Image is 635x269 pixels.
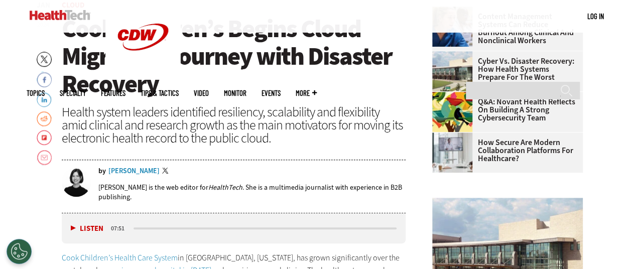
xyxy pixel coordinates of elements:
a: abstract illustration of a tree [432,92,477,100]
a: care team speaks with physician over conference call [432,132,477,141]
a: Log in [587,12,604,21]
a: MonITor [224,89,246,97]
img: abstract illustration of a tree [432,92,472,132]
a: Tips & Tactics [141,89,179,97]
a: How Secure Are Modern Collaboration Platforms for Healthcare? [432,139,577,163]
a: Cook Children’s Health Care System [62,252,178,263]
button: Listen [71,225,103,232]
div: Health system leaders identified resiliency, scalability and flexibility amid clinical and resear... [62,105,406,145]
a: Twitter [162,168,171,176]
div: duration [109,224,132,233]
a: Video [194,89,209,97]
div: User menu [587,11,604,22]
a: Features [101,89,125,97]
a: [PERSON_NAME] [108,168,160,175]
div: media player [62,213,406,243]
button: Open Preferences [7,239,32,264]
img: Home [30,10,90,20]
span: Topics [27,89,45,97]
span: More [296,89,317,97]
a: Q&A: Novant Health Reflects on Building a Strong Cybersecurity Team [432,98,577,122]
img: Jordan Scott [62,168,91,197]
span: by [98,168,106,175]
img: care team speaks with physician over conference call [432,132,472,173]
a: Events [262,89,281,97]
em: HealthTech [208,183,242,192]
div: Cookies Settings [7,239,32,264]
p: [PERSON_NAME] is the web editor for . She is a multimedia journalist with experience in B2B publi... [98,183,406,202]
span: Specialty [60,89,86,97]
a: CDW [105,66,181,77]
